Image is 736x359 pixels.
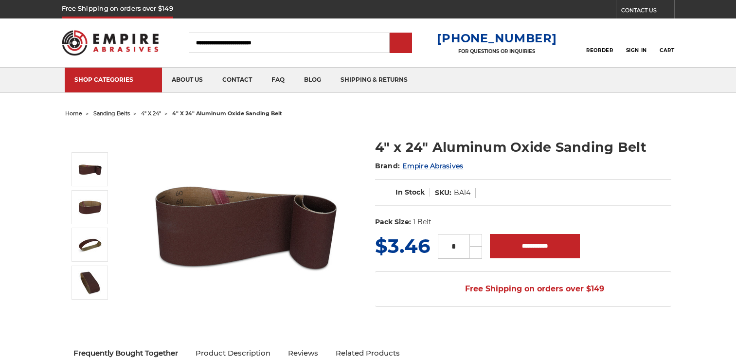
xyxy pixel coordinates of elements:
[442,279,604,299] span: Free Shipping on orders over $149
[62,24,159,62] img: Empire Abrasives
[375,162,400,170] span: Brand:
[660,32,674,54] a: Cart
[375,138,671,157] h1: 4" x 24" Aluminum Oxide Sanding Belt
[402,162,463,170] a: Empire Abrasives
[586,47,613,54] span: Reorder
[79,131,102,152] button: Previous
[413,217,431,227] dd: 1 Belt
[586,32,613,53] a: Reorder
[331,68,417,92] a: shipping & returns
[435,188,451,198] dt: SKU:
[78,157,102,181] img: 4" x 24" Aluminum Oxide Sanding Belt
[660,47,674,54] span: Cart
[172,110,282,117] span: 4" x 24" aluminum oxide sanding belt
[74,76,152,83] div: SHOP CATEGORIES
[375,217,411,227] dt: Pack Size:
[454,188,470,198] dd: BA14
[78,270,102,295] img: 4" x 24" Sanding Belt - AOX
[375,234,430,258] span: $3.46
[65,110,82,117] a: home
[395,188,425,197] span: In Stock
[93,110,130,117] a: sanding belts
[213,68,262,92] a: contact
[141,110,161,117] a: 4" x 24"
[78,233,102,257] img: 4" x 24" Sanding Belt - Aluminum Oxide
[294,68,331,92] a: blog
[621,5,674,18] a: CONTACT US
[262,68,294,92] a: faq
[79,301,102,322] button: Next
[162,68,213,92] a: about us
[437,48,556,54] p: FOR QUESTIONS OR INQUIRIES
[148,127,343,322] img: 4" x 24" Aluminum Oxide Sanding Belt
[437,31,556,45] a: [PHONE_NUMBER]
[626,47,647,54] span: Sign In
[78,195,102,219] img: 4" x 24" AOX Sanding Belt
